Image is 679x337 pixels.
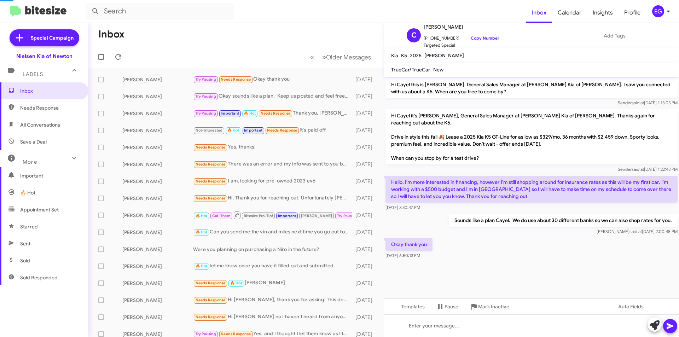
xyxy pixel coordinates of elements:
[352,144,378,151] div: [DATE]
[193,109,352,117] div: Thank you, [PERSON_NAME]!
[411,30,417,41] span: C
[196,162,226,167] span: Needs Response
[391,66,430,73] span: TrueCar/TrueCar
[196,264,208,268] span: 🔥 Hot
[196,128,223,133] span: Not-Interested
[352,314,378,321] div: [DATE]
[618,100,678,105] span: Sender [DATE] 1:13:03 PM
[221,332,251,336] span: Needs Response
[424,42,499,49] span: Targeted Special
[278,214,296,218] span: Important
[196,145,226,150] span: Needs Response
[193,92,352,100] div: Okay sounds like a plan. Keep us posted and feel free to reach out with any questions.
[221,111,239,116] span: Important
[20,189,35,196] span: 🔥 Hot
[401,52,407,59] span: K5
[462,35,499,41] a: Copy Number
[445,300,458,313] span: Pause
[352,161,378,168] div: [DATE]
[196,111,216,116] span: Try Pausing
[424,31,499,42] span: [PHONE_NUMBER]
[587,2,619,23] a: Insights
[433,66,443,73] span: New
[16,53,72,60] div: Nielsen Kia of Newton
[122,178,193,185] div: [PERSON_NAME]
[326,53,371,61] span: Older Messages
[652,5,664,17] div: EG
[196,94,216,99] span: Try Pausing
[122,297,193,304] div: [PERSON_NAME]
[390,300,425,313] span: Templates
[20,257,30,264] span: Sold
[261,111,291,116] span: Needs Response
[352,212,378,219] div: [DATE]
[385,109,678,164] p: Hi Cayel it's [PERSON_NAME], General Sales Manager at [PERSON_NAME] Kia of [PERSON_NAME]. Thanks ...
[196,230,208,234] span: 🔥 Hot
[122,110,193,117] div: [PERSON_NAME]
[122,246,193,253] div: [PERSON_NAME]
[20,172,80,179] span: Important
[301,214,332,218] span: [PERSON_NAME]
[122,263,193,270] div: [PERSON_NAME]
[122,161,193,168] div: [PERSON_NAME]
[193,194,352,202] div: Hi. Thank you for reaching out. Unfortunately [PERSON_NAME] is inconvenient for me.
[352,178,378,185] div: [DATE]
[196,332,216,336] span: Try Pausing
[449,214,678,227] p: Sounds like a plan Cayel. We do use about 30 different banks so we can also shop rates for you.
[318,50,375,64] button: Next
[193,262,352,270] div: let me know once you have it filled out and submitted.
[552,2,587,23] a: Calendar
[244,128,262,133] span: Important
[23,159,37,165] span: More
[430,300,464,313] button: Pause
[310,53,314,62] span: «
[424,23,499,31] span: [PERSON_NAME]
[352,246,378,253] div: [DATE]
[20,138,47,145] span: Save a Deal
[337,214,358,218] span: Try Pausing
[410,52,422,59] span: 2025
[86,3,234,20] input: Search
[230,281,242,285] span: 🔥 Hot
[122,76,193,83] div: [PERSON_NAME]
[244,214,273,218] span: Bitesize Pro-Tip!
[193,246,352,253] div: Were you planning on purchasing a Niro in the future?
[20,240,30,247] span: Sent
[646,5,671,17] button: EG
[619,2,646,23] a: Profile
[20,223,38,230] span: Starred
[384,300,430,313] button: Templates
[227,128,239,133] span: 🔥 Hot
[122,127,193,134] div: [PERSON_NAME]
[193,160,352,168] div: There was an error and my info was sent to you by mistake I'm over two hours away
[122,93,193,100] div: [PERSON_NAME]
[122,212,193,219] div: [PERSON_NAME]
[10,29,79,46] a: Special Campaign
[20,121,60,128] span: All Conversations
[306,50,375,64] nav: Page navigation example
[629,229,642,234] span: said at
[193,313,352,321] div: Hi [PERSON_NAME] no I haven't heard from anyone
[604,29,626,42] span: Add Tags
[267,128,297,133] span: Needs Response
[193,296,352,304] div: Hi [PERSON_NAME], thank you for asking! This deal is not appealing to me, so I'm sorry
[352,263,378,270] div: [DATE]
[31,34,74,41] span: Special Campaign
[306,50,318,64] button: Previous
[322,53,326,62] span: »
[196,179,226,184] span: Needs Response
[352,195,378,202] div: [DATE]
[193,126,352,134] div: It's paid off
[385,238,433,251] p: Okay thank you
[193,177,352,185] div: I am, looking for pre-owned 2023 ev6
[352,110,378,117] div: [DATE]
[526,2,552,23] a: Inbox
[193,143,352,151] div: Yes, thanks!
[613,300,658,313] button: Auto Fields
[20,206,59,213] span: Appointment Set
[478,300,509,313] span: Mark Inactive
